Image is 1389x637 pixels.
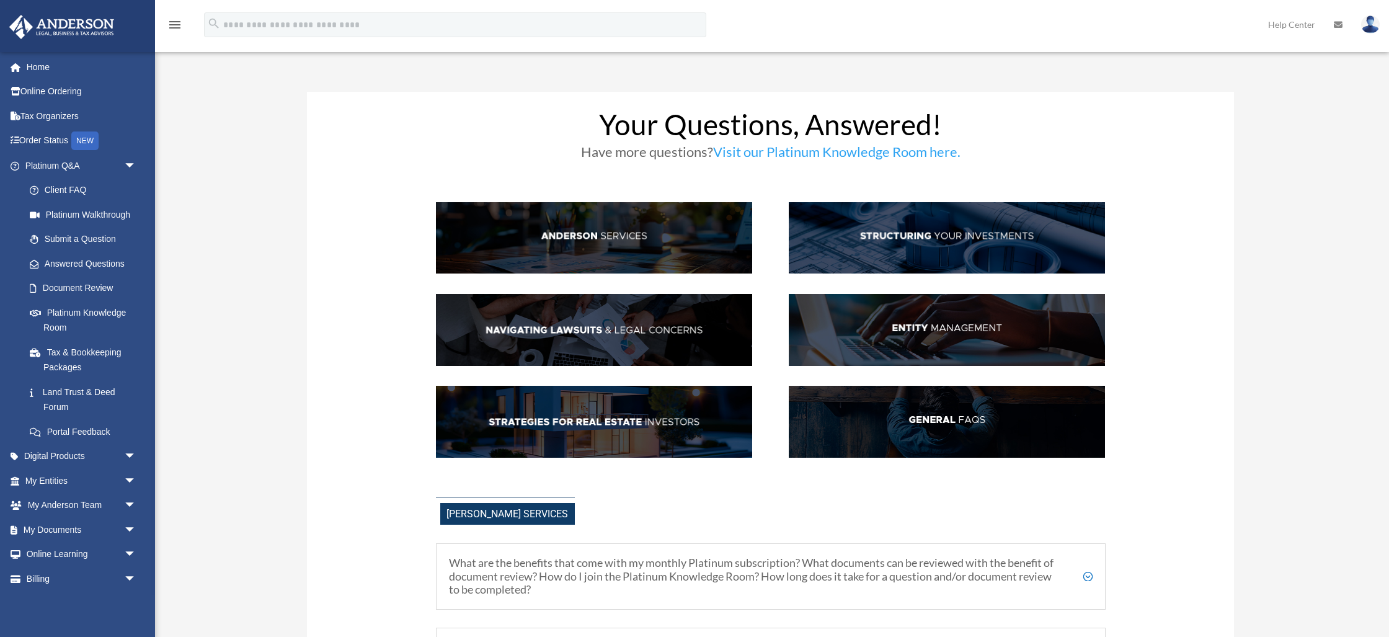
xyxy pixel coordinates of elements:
[124,153,149,179] span: arrow_drop_down
[9,55,155,79] a: Home
[9,444,155,469] a: Digital Productsarrow_drop_down
[9,493,155,518] a: My Anderson Teamarrow_drop_down
[436,145,1106,165] h3: Have more questions?
[436,294,752,366] img: NavLaw_hdr
[9,79,155,104] a: Online Ordering
[436,386,752,458] img: StratsRE_hdr
[17,251,155,276] a: Answered Questions
[9,468,155,493] a: My Entitiesarrow_drop_down
[9,104,155,128] a: Tax Organizers
[207,17,221,30] i: search
[9,128,155,154] a: Order StatusNEW
[789,202,1105,274] img: StructInv_hdr
[124,493,149,519] span: arrow_drop_down
[449,556,1093,597] h5: What are the benefits that come with my monthly Platinum subscription? What documents can be revi...
[9,542,155,567] a: Online Learningarrow_drop_down
[789,294,1105,366] img: EntManag_hdr
[1361,16,1380,33] img: User Pic
[167,22,182,32] a: menu
[17,178,149,203] a: Client FAQ
[124,468,149,494] span: arrow_drop_down
[124,566,149,592] span: arrow_drop_down
[436,110,1106,145] h1: Your Questions, Answered!
[17,227,155,252] a: Submit a Question
[6,15,118,39] img: Anderson Advisors Platinum Portal
[17,340,155,380] a: Tax & Bookkeeping Packages
[9,566,155,591] a: Billingarrow_drop_down
[713,143,961,166] a: Visit our Platinum Knowledge Room here.
[124,444,149,470] span: arrow_drop_down
[9,591,155,616] a: Events Calendar
[17,380,155,419] a: Land Trust & Deed Forum
[17,419,155,444] a: Portal Feedback
[167,17,182,32] i: menu
[124,542,149,568] span: arrow_drop_down
[9,153,155,178] a: Platinum Q&Aarrow_drop_down
[440,503,575,525] span: [PERSON_NAME] Services
[789,386,1105,458] img: GenFAQ_hdr
[436,202,752,274] img: AndServ_hdr
[17,276,155,301] a: Document Review
[17,202,155,227] a: Platinum Walkthrough
[124,517,149,543] span: arrow_drop_down
[71,131,99,150] div: NEW
[9,517,155,542] a: My Documentsarrow_drop_down
[17,300,155,340] a: Platinum Knowledge Room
